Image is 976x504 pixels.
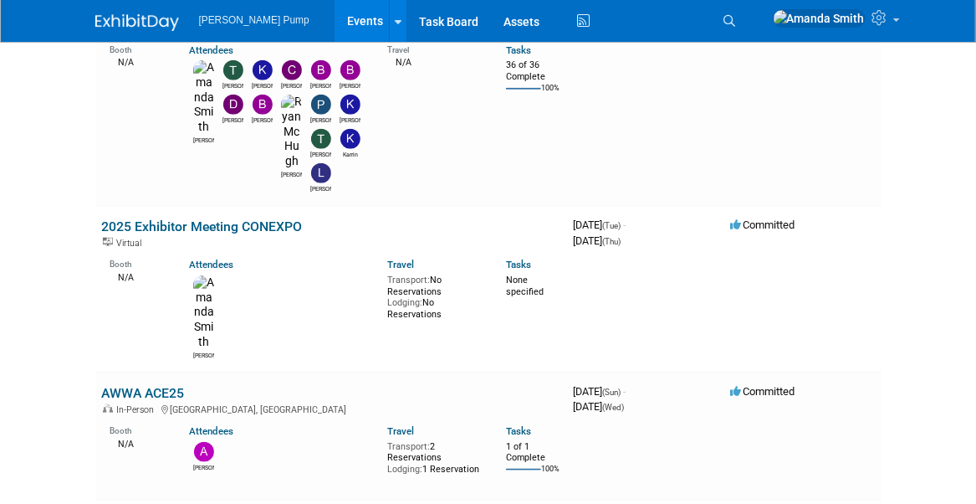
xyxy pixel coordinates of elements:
[574,385,626,398] span: [DATE]
[310,149,331,159] div: Tony Lewis
[387,271,481,321] div: No Reservations No Reservations
[193,350,214,360] div: Amanda Smith
[773,9,866,28] img: Amanda Smith
[624,219,626,231] span: -
[110,437,165,450] div: N/A
[506,275,544,297] span: None specified
[222,115,243,125] div: David Perry
[506,441,560,464] div: 1 of 1 Complete
[603,221,621,230] span: (Tue)
[199,14,309,26] span: [PERSON_NAME] Pump
[603,403,625,412] span: (Wed)
[731,385,795,398] span: Committed
[253,95,273,115] img: Brian Lee
[506,259,531,270] a: Tasks
[103,238,113,246] img: Virtual Event
[574,219,626,231] span: [DATE]
[281,80,302,90] div: Christopher Thompson
[189,259,233,270] a: Attendees
[117,404,160,415] span: In-Person
[506,425,531,437] a: Tasks
[387,55,481,69] div: N/A
[541,465,560,487] td: 100%
[282,60,302,80] img: Christopher Thompson
[310,115,331,125] div: Patrick Champagne
[222,80,243,90] div: Teri Beth Perkins
[340,60,360,80] img: Brian Peek
[311,163,331,183] img: Lee Feeser
[387,441,430,452] span: Transport:
[189,425,233,437] a: Attendees
[387,275,430,285] span: Transport:
[102,402,560,415] div: [GEOGRAPHIC_DATA], [GEOGRAPHIC_DATA]
[193,275,214,350] img: Amanda Smith
[310,183,331,193] div: Lee Feeser
[340,95,360,115] img: Kim M
[311,60,331,80] img: Bobby Zitzka
[310,80,331,90] div: Bobby Zitzka
[340,149,360,159] div: Karrin Scott
[574,400,625,413] span: [DATE]
[95,14,179,31] img: ExhibitDay
[340,115,360,125] div: Kim M
[387,259,414,270] a: Travel
[340,80,360,90] div: Brian Peek
[387,425,414,437] a: Travel
[624,385,626,398] span: -
[110,254,165,270] div: Booth
[506,59,560,82] div: 36 of 36 Complete
[574,234,621,247] span: [DATE]
[311,95,331,115] img: Patrick Champagne
[311,129,331,149] img: Tony Lewis
[506,44,531,56] a: Tasks
[281,169,302,179] div: Ryan McHugh
[281,95,302,169] img: Ryan McHugh
[110,270,165,284] div: N/A
[603,237,621,246] span: (Thu)
[110,55,165,69] div: N/A
[340,129,360,149] img: Karrin Scott
[387,39,481,55] div: Travel
[102,219,303,234] a: 2025 Exhibitor Meeting CONEXPO
[189,44,233,56] a: Attendees
[193,60,214,135] img: Amanda Smith
[110,420,165,436] div: Booth
[387,297,422,308] span: Lodging:
[110,39,165,55] div: Booth
[603,388,621,397] span: (Sun)
[252,115,273,125] div: Brian Lee
[117,238,147,249] span: Virtual
[387,464,422,475] span: Lodging:
[102,385,185,401] a: AWWA ACE25
[193,462,214,472] div: Allan Curry
[193,135,214,145] div: Amanda Smith
[223,95,243,115] img: David Perry
[223,60,243,80] img: Teri Beth Perkins
[253,60,273,80] img: Kelly Seliga
[541,84,560,106] td: 100%
[252,80,273,90] div: Kelly Seliga
[194,442,214,462] img: Allan Curry
[731,219,795,231] span: Committed
[387,438,481,476] div: 2 Reservations 1 Reservation
[103,404,113,413] img: In-Person Event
